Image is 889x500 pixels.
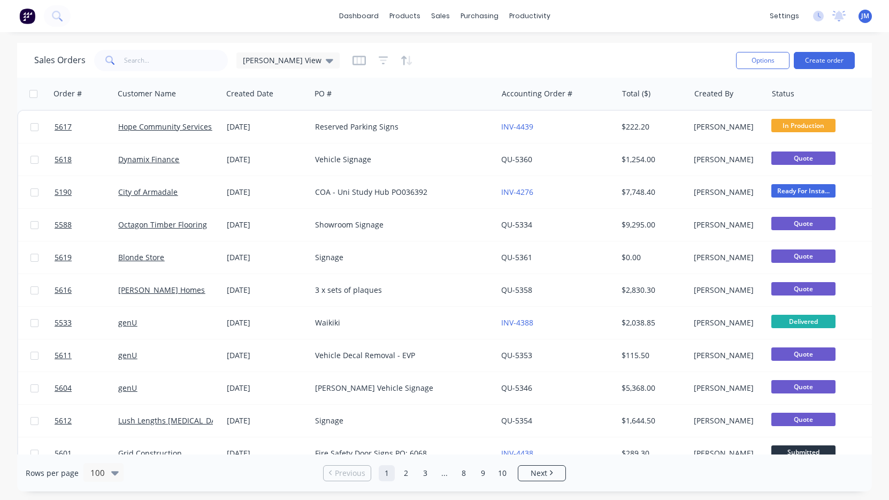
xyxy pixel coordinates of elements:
[771,347,836,361] span: Quote
[794,52,855,69] button: Create order
[622,154,682,165] div: $1,254.00
[771,445,836,459] span: Submitted
[55,252,72,263] span: 5619
[494,465,510,481] a: Page 10
[118,317,137,328] a: genU
[118,383,137,393] a: genU
[426,8,455,24] div: sales
[227,252,306,263] div: [DATE]
[501,252,532,262] a: QU-5361
[34,55,86,65] h1: Sales Orders
[501,383,532,393] a: QU-5346
[504,8,556,24] div: productivity
[315,88,332,99] div: PO #
[456,465,472,481] a: Page 8
[694,448,760,459] div: [PERSON_NAME]
[315,285,484,296] div: 3 x sets of plaques
[502,88,572,99] div: Accounting Order #
[622,88,650,99] div: Total ($)
[622,252,682,263] div: $0.00
[227,154,306,165] div: [DATE]
[771,282,836,296] span: Quote
[861,11,869,21] span: JM
[622,415,682,426] div: $1,644.50
[771,413,836,426] span: Quote
[771,151,836,165] span: Quote
[694,350,760,361] div: [PERSON_NAME]
[227,448,306,459] div: [DATE]
[227,383,306,393] div: [DATE]
[334,8,384,24] a: dashboard
[771,119,836,132] span: In Production
[118,252,164,262] a: Blonde Store
[501,122,533,132] a: INV-4439
[118,154,179,164] a: Dynamix Finance
[315,350,484,361] div: Vehicle Decal Removal - EVP
[118,219,207,230] a: Octagon Timber Flooring
[19,8,35,24] img: Factory
[55,285,72,296] span: 5616
[315,122,484,132] div: Reserved Parking Signs
[118,122,212,132] a: Hope Community Services
[771,217,836,230] span: Quote
[227,219,306,230] div: [DATE]
[118,448,182,458] a: Grid Construction
[315,219,484,230] div: Showroom Signage
[436,465,453,481] a: Jump forward
[55,111,118,143] a: 5617
[771,380,836,393] span: Quote
[227,350,306,361] div: [DATE]
[118,285,205,295] a: [PERSON_NAME] Homes
[771,249,836,263] span: Quote
[53,88,82,99] div: Order #
[501,154,532,164] a: QU-5360
[694,285,760,296] div: [PERSON_NAME]
[55,122,72,132] span: 5617
[501,350,532,360] a: QU-5353
[324,468,371,479] a: Previous page
[226,88,273,99] div: Created Date
[118,187,178,197] a: City of Armadale
[694,415,760,426] div: [PERSON_NAME]
[501,219,532,230] a: QU-5334
[55,383,72,393] span: 5604
[55,209,118,241] a: 5588
[315,415,484,426] div: Signage
[55,176,118,208] a: 5190
[315,317,484,328] div: Waikiki
[227,285,306,296] div: [DATE]
[315,187,484,198] div: COA - Uni Study Hub PO036392
[319,465,570,481] ul: Pagination
[694,154,760,165] div: [PERSON_NAME]
[455,8,504,24] div: purchasing
[694,317,760,328] div: [PERSON_NAME]
[771,315,836,328] span: Delivered
[315,383,484,393] div: [PERSON_NAME] Vehicle Signage
[622,448,682,459] div: $289.30
[501,285,532,295] a: QU-5358
[772,88,794,99] div: Status
[118,415,227,426] a: Lush Lengths [MEDICAL_DATA]
[55,415,72,426] span: 5612
[384,8,426,24] div: products
[694,219,760,230] div: [PERSON_NAME]
[379,465,395,481] a: Page 1 is your current page
[622,383,682,393] div: $5,368.00
[771,184,836,198] span: Ready For Insta...
[475,465,491,481] a: Page 9
[55,339,118,372] a: 5611
[315,448,484,459] div: Fire Safety Door Signs PO: 6068
[55,372,118,404] a: 5604
[622,219,682,230] div: $9,295.00
[694,252,760,263] div: [PERSON_NAME]
[622,122,682,132] div: $222.20
[227,317,306,328] div: [DATE]
[243,55,321,66] span: [PERSON_NAME] View
[736,52,790,69] button: Options
[55,317,72,328] span: 5533
[227,187,306,198] div: [DATE]
[118,88,176,99] div: Customer Name
[694,122,760,132] div: [PERSON_NAME]
[55,219,72,230] span: 5588
[55,274,118,306] a: 5616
